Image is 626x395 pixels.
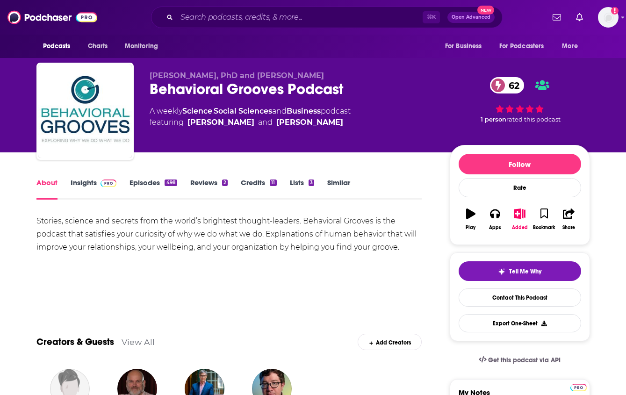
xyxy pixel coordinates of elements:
[71,178,117,200] a: InsightsPodchaser Pro
[459,314,581,332] button: Export One-Sheet
[125,40,158,53] span: Monitoring
[36,215,422,254] div: Stories, science and secrets from the world’s brightest thought-leaders. Behavioral Grooves is th...
[150,106,351,128] div: A weekly podcast
[118,37,170,55] button: open menu
[270,180,276,186] div: 11
[488,356,561,364] span: Get this podcast via API
[611,7,619,14] svg: Add a profile image
[509,268,541,275] span: Tell Me Why
[241,178,276,200] a: Credits11
[598,7,619,28] button: Show profile menu
[532,202,556,236] button: Bookmark
[36,37,83,55] button: open menu
[459,202,483,236] button: Play
[498,268,505,275] img: tell me why sparkle
[450,71,590,129] div: 62 1 personrated this podcast
[506,116,561,123] span: rated this podcast
[82,37,114,55] a: Charts
[43,40,71,53] span: Podcasts
[572,9,587,25] a: Show notifications dropdown
[598,7,619,28] span: Logged in as megcassidy
[7,8,97,26] img: Podchaser - Follow, Share and Rate Podcasts
[598,7,619,28] img: User Profile
[130,178,177,200] a: Episodes498
[214,107,272,115] a: Social Sciences
[507,202,532,236] button: Added
[533,225,555,230] div: Bookmark
[445,40,482,53] span: For Business
[276,117,343,128] a: Tim Houlihan
[466,225,475,230] div: Play
[459,261,581,281] button: tell me why sparkleTell Me Why
[258,117,273,128] span: and
[122,337,155,347] a: View All
[309,180,314,186] div: 3
[481,116,506,123] span: 1 person
[150,71,324,80] span: [PERSON_NAME], PhD and [PERSON_NAME]
[150,117,351,128] span: featuring
[38,65,132,158] img: Behavioral Grooves Podcast
[36,178,58,200] a: About
[182,107,212,115] a: Science
[447,12,495,23] button: Open AdvancedNew
[471,349,568,372] a: Get this podcast via API
[439,37,494,55] button: open menu
[556,202,581,236] button: Share
[489,225,501,230] div: Apps
[272,107,287,115] span: and
[36,336,114,348] a: Creators & Guests
[212,107,214,115] span: ,
[101,180,117,187] img: Podchaser Pro
[459,178,581,197] div: Rate
[477,6,494,14] span: New
[452,15,490,20] span: Open Advanced
[459,154,581,174] button: Follow
[562,225,575,230] div: Share
[459,288,581,307] a: Contact This Podcast
[165,180,177,186] div: 498
[570,384,587,391] img: Podchaser Pro
[483,202,507,236] button: Apps
[287,107,321,115] a: Business
[222,180,228,186] div: 2
[512,225,528,230] div: Added
[151,7,503,28] div: Search podcasts, credits, & more...
[499,77,524,93] span: 62
[290,178,314,200] a: Lists3
[327,178,350,200] a: Similar
[187,117,254,128] a: Kurt Nelson
[358,334,422,350] div: Add Creators
[549,9,565,25] a: Show notifications dropdown
[570,382,587,391] a: Pro website
[562,40,578,53] span: More
[88,40,108,53] span: Charts
[499,40,544,53] span: For Podcasters
[555,37,590,55] button: open menu
[490,77,524,93] a: 62
[177,10,423,25] input: Search podcasts, credits, & more...
[190,178,228,200] a: Reviews2
[423,11,440,23] span: ⌘ K
[493,37,558,55] button: open menu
